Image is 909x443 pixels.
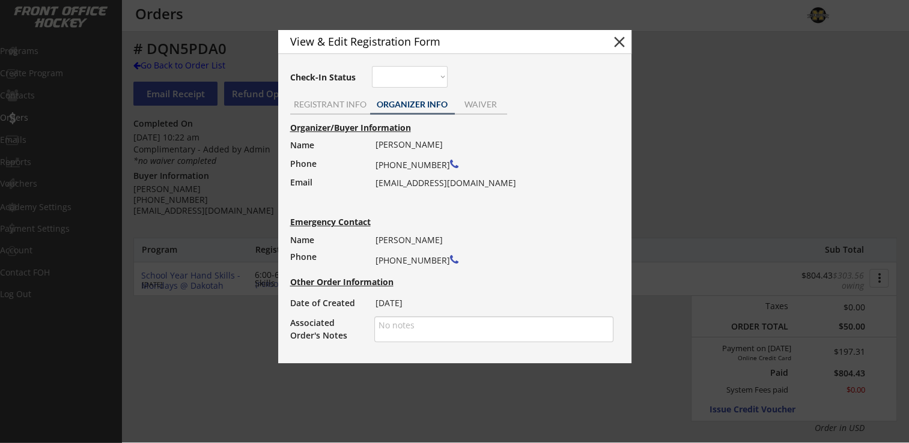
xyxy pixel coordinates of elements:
div: ORGANIZER INFO [370,100,455,109]
div: Other Order Information [290,278,438,286]
div: Date of Created [290,295,363,312]
div: [DATE] [375,295,606,312]
div: Check-In Status [290,73,358,82]
div: Organizer/Buyer Information [290,124,546,132]
div: Name Phone [290,232,363,265]
div: Associated Order's Notes [290,316,363,342]
div: REGISTRANT INFO [290,100,370,109]
div: [PERSON_NAME] [PHONE_NUMBER] [EMAIL_ADDRESS][DOMAIN_NAME] [375,136,606,191]
div: WAIVER [455,100,507,109]
div: [PERSON_NAME] [PHONE_NUMBER] [375,232,606,304]
div: Emergency Contact [290,218,382,226]
div: Name Phone Email [290,136,363,210]
button: close [610,33,628,51]
div: View & Edit Registration Form [290,36,589,47]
